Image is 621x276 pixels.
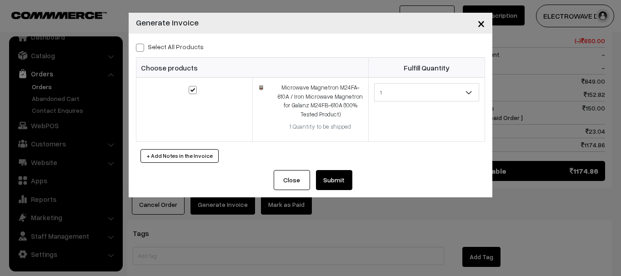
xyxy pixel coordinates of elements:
[278,122,363,131] div: 1 Quantity to be shipped
[316,170,352,190] button: Submit
[136,16,199,29] h4: Generate Invoice
[278,83,363,119] div: Microwave Magnetron M24FA-610A / Iron Microwave Magnetron for Galanz M24FB-610A (100% Tested Prod...
[477,15,485,31] span: ×
[369,58,485,78] th: Fulfill Quantity
[258,85,264,91] img: 16891542346263WhatsApp-Image-2022-12-30-at-53607-PM.jpeg
[375,85,479,100] span: 1
[136,42,204,51] label: Select all Products
[470,9,492,37] button: Close
[140,149,219,163] button: + Add Notes in the Invoice
[136,58,369,78] th: Choose products
[274,170,310,190] button: Close
[374,83,479,101] span: 1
